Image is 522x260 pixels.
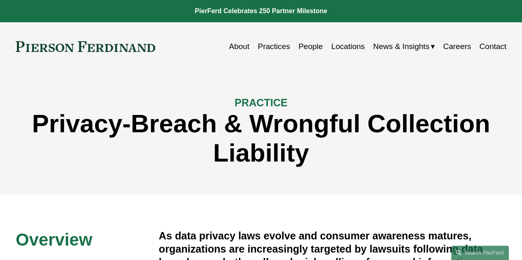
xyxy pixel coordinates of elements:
a: Contact [479,39,507,54]
h1: Privacy-Breach & Wrongful Collection Liability [16,109,506,167]
a: Locations [331,39,364,54]
a: Search this site [451,246,509,260]
span: Overview [16,230,92,249]
a: Practices [258,39,290,54]
a: Careers [443,39,471,54]
a: folder dropdown [373,39,435,54]
a: About [229,39,250,54]
span: News & Insights [373,40,429,54]
span: PRACTICE [234,97,287,108]
a: People [298,39,323,54]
